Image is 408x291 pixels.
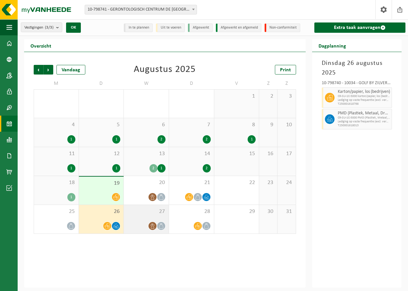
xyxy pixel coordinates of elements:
span: Lediging op vaste frequentie (excl. verwerking) [338,98,390,102]
span: 26 [82,208,121,215]
span: 11 [37,150,75,157]
span: 15 [217,150,256,157]
td: W [124,78,169,89]
div: 1 [112,135,120,144]
span: 22 [217,179,256,186]
li: Afgewerkt en afgemeld [216,23,261,32]
li: Afgewerkt [188,23,213,32]
div: 2 [203,135,211,144]
span: T250001618013 [338,124,390,128]
span: 4 [37,121,75,128]
span: 29 [217,208,256,215]
li: In te plannen [124,23,153,32]
div: 10-798740 - 10034 - GOLF BY ZILVERDUIN - EMEIS - DE HAAN [322,81,392,87]
span: 12 [82,150,121,157]
span: Vorige [34,65,43,75]
button: OK [66,22,81,33]
span: 9 [262,121,274,128]
span: 16 [262,150,274,157]
span: 10-798741 - GERONTOLOGISCH CENTRUM DE HAAN VZW - DROGENBOS [85,5,197,14]
span: 24 [281,179,292,186]
span: T250001618798 [338,102,390,106]
div: 2 [203,164,211,172]
span: CR-SU-1C-5000 karton/papier, los (bedrijven) [338,94,390,98]
span: CR-SU-1C-5000 PMD (Plastiek, Metaal, Drankkartons) [338,116,390,120]
span: 18 [37,179,75,186]
span: 27 [127,208,166,215]
li: Uit te voeren [156,23,185,32]
div: Augustus 2025 [134,65,196,75]
h2: Dagplanning [312,39,353,52]
span: 20 [127,179,166,186]
td: Z [259,78,277,89]
span: 14 [172,150,211,157]
span: Lediging op vaste frequentie (excl. verwerking) [338,120,390,124]
td: D [79,78,124,89]
div: 1 [157,164,166,172]
a: Print [275,65,296,75]
span: Print [280,67,291,73]
h2: Overzicht [24,39,58,52]
span: Volgende [44,65,53,75]
div: 1 [112,164,120,172]
button: Vestigingen(3/3) [21,22,62,32]
span: PMD (Plastiek, Metaal, Drankkartons) (bedrijven) [338,111,390,116]
div: 1 [248,135,256,144]
td: V [214,78,259,89]
td: Z [277,78,296,89]
li: Non-conformiteit [265,23,300,32]
div: Vandaag [56,65,85,75]
span: 13 [127,150,166,157]
span: 19 [82,180,121,187]
count: (3/3) [45,25,54,30]
div: 1 [67,193,75,201]
div: 2 [149,164,157,172]
span: 31 [281,208,292,215]
span: 17 [281,150,292,157]
span: 10 [281,121,292,128]
span: 2 [262,93,274,100]
span: 6 [127,121,166,128]
span: 3 [281,93,292,100]
span: 23 [262,179,274,186]
span: Karton/papier, los (bedrijven) [338,89,390,94]
span: Vestigingen [24,23,54,32]
span: 30 [262,208,274,215]
span: 25 [37,208,75,215]
a: Extra taak aanvragen [314,22,405,33]
div: 1 [67,164,75,172]
span: 1 [217,93,256,100]
span: 7 [172,121,211,128]
span: 8 [217,121,256,128]
h3: Dinsdag 26 augustus 2025 [322,58,392,78]
span: 21 [172,179,211,186]
span: 28 [172,208,211,215]
td: D [169,78,214,89]
td: M [34,78,79,89]
div: 2 [157,135,166,144]
div: 1 [67,135,75,144]
span: 5 [82,121,121,128]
